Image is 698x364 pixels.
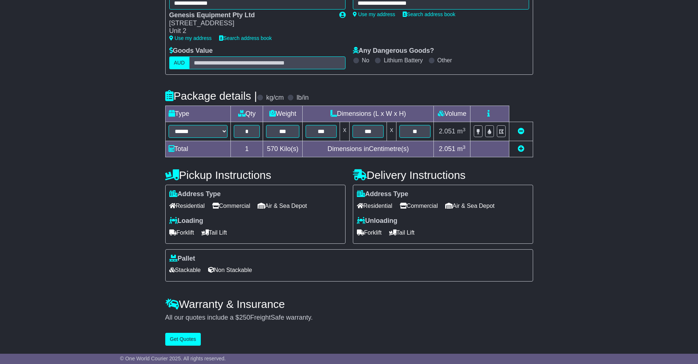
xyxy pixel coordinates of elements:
[219,35,272,41] a: Search address book
[357,190,409,198] label: Address Type
[263,106,303,122] td: Weight
[212,200,250,212] span: Commercial
[169,217,203,225] label: Loading
[357,217,398,225] label: Unloading
[353,47,434,55] label: Any Dangerous Goods?
[362,57,369,64] label: No
[266,94,284,102] label: kg/cm
[340,122,350,141] td: x
[169,190,221,198] label: Address Type
[169,255,195,263] label: Pallet
[434,106,470,122] td: Volume
[437,57,452,64] label: Other
[463,127,466,132] sup: 3
[202,227,227,238] span: Tail Lift
[169,56,190,69] label: AUD
[120,356,226,361] span: © One World Courier 2025. All rights reserved.
[389,227,415,238] span: Tail Lift
[169,27,332,35] div: Unit 2
[165,169,346,181] h4: Pickup Instructions
[165,106,231,122] td: Type
[169,227,194,238] span: Forklift
[296,94,309,102] label: lb/in
[384,57,423,64] label: Lithium Battery
[165,141,231,157] td: Total
[518,128,524,135] a: Remove this item
[169,264,201,276] span: Stackable
[208,264,252,276] span: Non Stackable
[165,314,533,322] div: All our quotes include a $ FreightSafe warranty.
[267,145,278,152] span: 570
[353,11,395,17] a: Use my address
[169,19,332,27] div: [STREET_ADDRESS]
[169,11,332,19] div: Genesis Equipment Pty Ltd
[165,333,201,346] button: Get Quotes
[445,200,495,212] span: Air & Sea Depot
[457,145,466,152] span: m
[169,47,213,55] label: Goods Value
[357,200,392,212] span: Residential
[231,106,263,122] td: Qty
[239,314,250,321] span: 250
[231,141,263,157] td: 1
[165,298,533,310] h4: Warranty & Insurance
[403,11,455,17] a: Search address book
[439,145,455,152] span: 2.051
[439,128,455,135] span: 2.051
[303,106,434,122] td: Dimensions (L x W x H)
[353,169,533,181] h4: Delivery Instructions
[263,141,303,157] td: Kilo(s)
[387,122,396,141] td: x
[518,145,524,152] a: Add new item
[169,35,212,41] a: Use my address
[165,90,257,102] h4: Package details |
[357,227,382,238] span: Forklift
[457,128,466,135] span: m
[258,200,307,212] span: Air & Sea Depot
[463,144,466,150] sup: 3
[169,200,205,212] span: Residential
[400,200,438,212] span: Commercial
[303,141,434,157] td: Dimensions in Centimetre(s)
